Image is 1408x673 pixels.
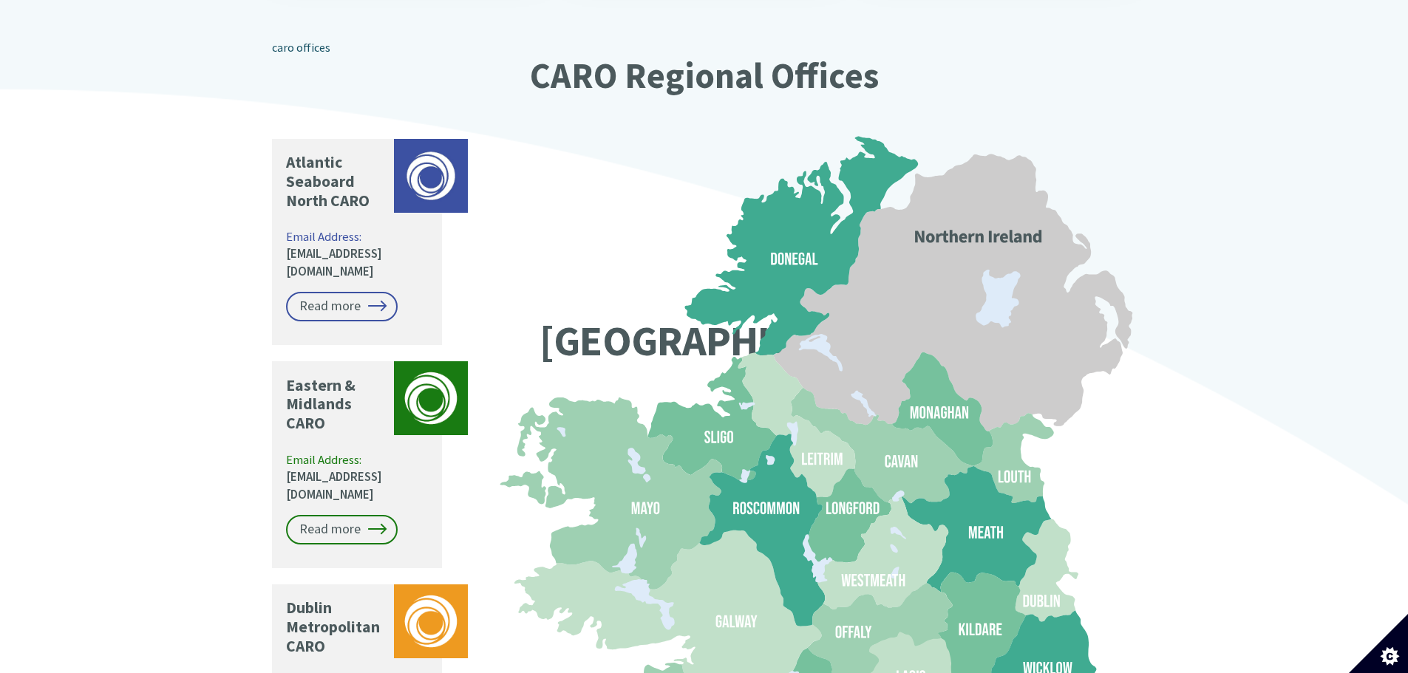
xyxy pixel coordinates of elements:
[540,314,918,367] text: [GEOGRAPHIC_DATA]
[286,451,430,504] p: Email Address:
[286,515,398,544] a: Read more
[286,598,387,656] p: Dublin Metropolitan CARO
[286,228,430,281] p: Email Address:
[286,153,387,211] p: Atlantic Seaboard North CARO
[286,245,382,279] a: [EMAIL_ADDRESS][DOMAIN_NAME]
[286,292,398,321] a: Read more
[272,40,330,55] a: caro offices
[1349,614,1408,673] button: Set cookie preferences
[272,56,1137,95] h2: CARO Regional Offices
[286,376,387,434] p: Eastern & Midlands CARO
[286,468,382,502] a: [EMAIL_ADDRESS][DOMAIN_NAME]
